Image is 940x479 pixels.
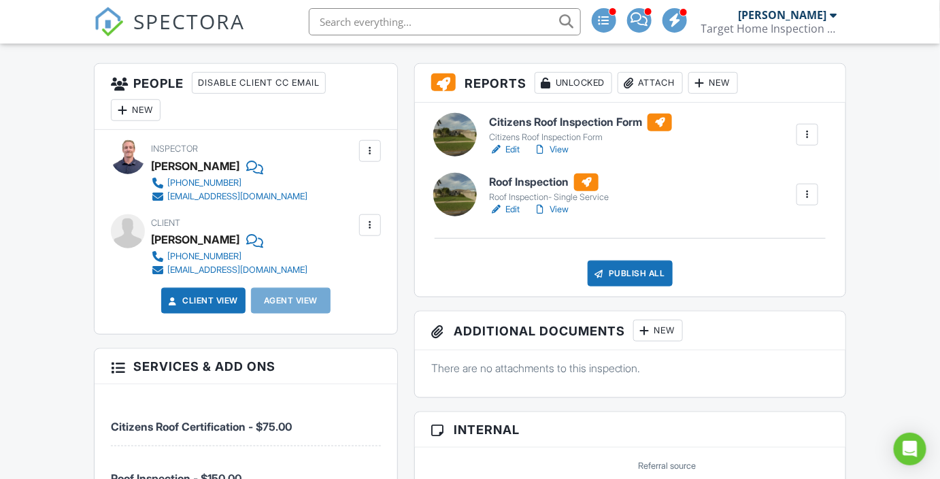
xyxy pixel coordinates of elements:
[633,320,683,342] div: New
[638,461,696,473] label: Referral source
[489,174,609,203] a: Roof Inspection Roof Inspection- Single Service
[151,176,307,190] a: [PHONE_NUMBER]
[111,420,292,433] span: Citizens Roof Certification - $75.00
[167,191,307,202] div: [EMAIL_ADDRESS][DOMAIN_NAME]
[415,64,845,103] h3: Reports
[151,263,307,277] a: [EMAIL_ADDRESS][DOMAIN_NAME]
[701,22,837,35] div: Target Home Inspection Co.
[688,72,738,94] div: New
[151,250,307,263] a: [PHONE_NUMBER]
[95,64,397,130] h3: People
[111,99,161,121] div: New
[739,8,827,22] div: [PERSON_NAME]
[133,7,245,35] span: SPECTORA
[489,114,672,144] a: Citizens Roof Inspection Form Citizens Roof Inspection Form
[151,218,180,228] span: Client
[151,144,198,154] span: Inspector
[151,156,239,176] div: [PERSON_NAME]
[489,132,672,143] div: Citizens Roof Inspection Form
[535,72,612,94] div: Unlocked
[166,294,238,308] a: Client View
[489,174,609,191] h6: Roof Inspection
[588,261,673,286] div: Publish All
[95,349,397,384] h3: Services & Add ons
[111,395,381,446] li: Service: Citizens Roof Certification
[415,312,845,350] h3: Additional Documents
[894,433,926,465] div: Open Intercom Messenger
[167,178,241,188] div: [PHONE_NUMBER]
[618,72,683,94] div: Attach
[489,143,520,156] a: Edit
[192,72,326,94] div: Disable Client CC Email
[533,203,569,216] a: View
[489,203,520,216] a: Edit
[533,143,569,156] a: View
[415,412,845,448] h3: Internal
[167,251,241,262] div: [PHONE_NUMBER]
[309,8,581,35] input: Search everything...
[94,7,124,37] img: The Best Home Inspection Software - Spectora
[151,190,307,203] a: [EMAIL_ADDRESS][DOMAIN_NAME]
[489,114,672,131] h6: Citizens Roof Inspection Form
[94,18,245,47] a: SPECTORA
[151,229,239,250] div: [PERSON_NAME]
[489,192,609,203] div: Roof Inspection- Single Service
[167,265,307,276] div: [EMAIL_ADDRESS][DOMAIN_NAME]
[431,361,829,376] p: There are no attachments to this inspection.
